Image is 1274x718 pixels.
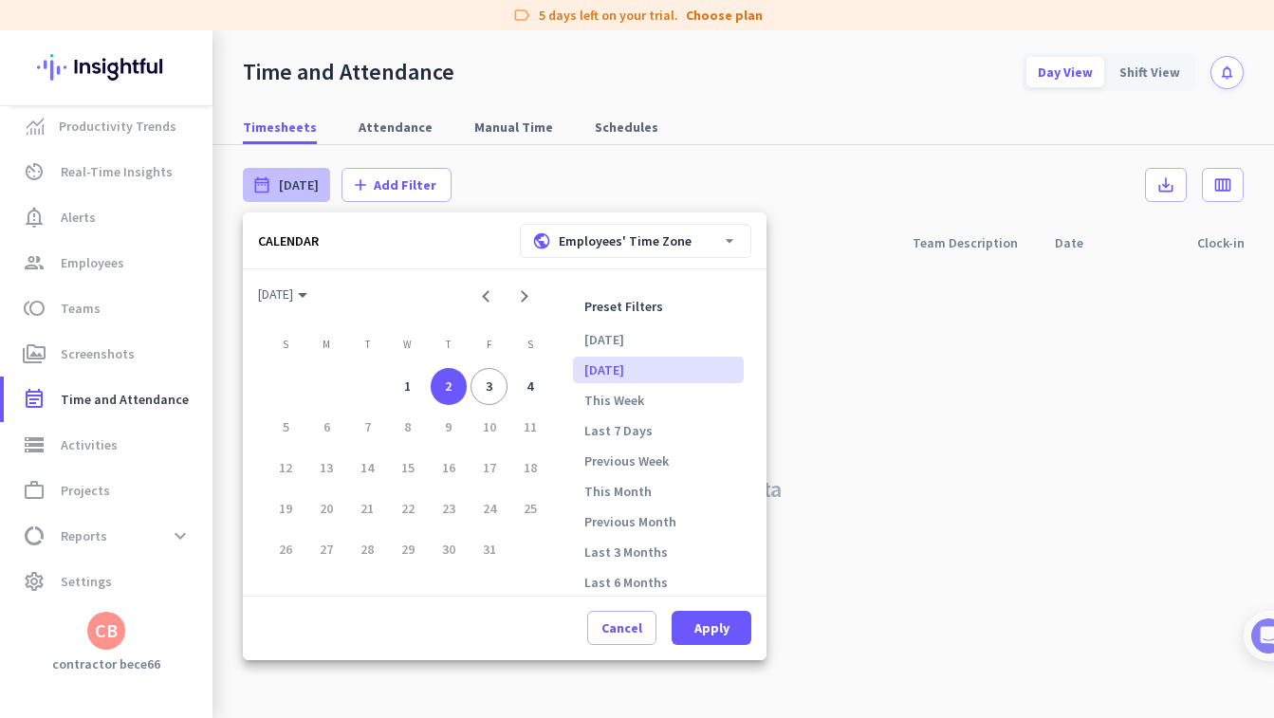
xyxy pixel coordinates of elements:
li: Previous Month [573,508,744,535]
div: 16 [431,450,468,487]
div: 25 [511,490,548,527]
span: Cancel [601,618,642,637]
div: 5 [268,409,305,446]
td: October 6, 2025 [306,407,347,448]
span: Apply [694,618,729,637]
div: 1 [390,368,427,405]
div: 2 [431,368,468,405]
td: October 13, 2025 [306,448,347,488]
div: 14 [349,450,386,487]
td: October 22, 2025 [388,488,429,529]
td: October 31, 2025 [469,528,509,569]
div: Employees' Time Zone [532,231,692,250]
td: October 17, 2025 [469,448,509,488]
div: 11 [511,409,548,446]
div: 18 [511,450,548,487]
li: [DATE] [573,357,744,383]
div: 8 [390,409,427,446]
div: 31 [471,531,508,568]
div: 15 [390,450,427,487]
div: 10 [471,409,508,446]
td: October 29, 2025 [388,528,429,569]
th: Wednesday [388,338,429,359]
div: 7 [349,409,386,446]
td: October 25, 2025 [509,488,550,529]
td: October 3, 2025 [469,366,509,407]
td: October 2, 2025 [428,366,469,407]
td: October 15, 2025 [388,448,429,488]
div: 22 [390,490,427,527]
button: Apply [672,611,751,645]
i: arrow_drop_down [720,231,739,250]
span: [DATE] [258,285,307,303]
th: Friday [469,338,509,359]
td: October 27, 2025 [306,528,347,569]
div: 3 [471,368,508,405]
div: 26 [268,531,305,568]
th: Thursday [428,338,469,359]
div: 29 [390,531,427,568]
button: Previous month [467,277,505,315]
td: October 11, 2025 [509,407,550,448]
div: 24 [471,490,508,527]
th: Tuesday [347,338,388,359]
li: This Month [573,478,744,505]
td: October 12, 2025 [266,448,306,488]
div: 12 [268,450,305,487]
div: 30 [431,531,468,568]
li: This Week [573,387,744,414]
td: October 8, 2025 [388,407,429,448]
td: October 7, 2025 [347,407,388,448]
td: October 16, 2025 [428,448,469,488]
div: 4 [511,368,548,405]
div: 17 [471,450,508,487]
div: 20 [308,490,345,527]
td: October 24, 2025 [469,488,509,529]
th: Saturday [509,338,550,359]
div: 23 [431,490,468,527]
td: October 30, 2025 [428,528,469,569]
div: 6 [308,409,345,446]
div: 27 [308,531,345,568]
div: 28 [349,531,386,568]
td: October 1, 2025 [388,366,429,407]
p: Preset Filters [573,292,744,321]
li: Previous Week [573,448,744,474]
th: Sunday [266,338,306,359]
td: October 28, 2025 [347,528,388,569]
div: 21 [349,490,386,527]
i: public [532,231,551,250]
li: [DATE] [573,326,744,353]
div: CALENDAR [258,232,319,249]
td: October 18, 2025 [509,448,550,488]
td: October 19, 2025 [266,488,306,529]
li: Last 6 Months [573,569,744,596]
td: October 14, 2025 [347,448,388,488]
div: 19 [268,490,305,527]
td: October 21, 2025 [347,488,388,529]
td: October 23, 2025 [428,488,469,529]
td: October 5, 2025 [266,407,306,448]
td: October 9, 2025 [428,407,469,448]
td: October 10, 2025 [469,407,509,448]
li: Last 3 Months [573,539,744,565]
td: October 20, 2025 [306,488,347,529]
div: 13 [308,450,345,487]
div: 9 [431,409,468,446]
button: Cancel [587,611,656,645]
td: October 26, 2025 [266,528,306,569]
button: Choose month and year [250,277,315,311]
th: Monday [306,338,347,359]
li: Last 7 Days [573,417,744,444]
td: October 4, 2025 [509,366,550,407]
